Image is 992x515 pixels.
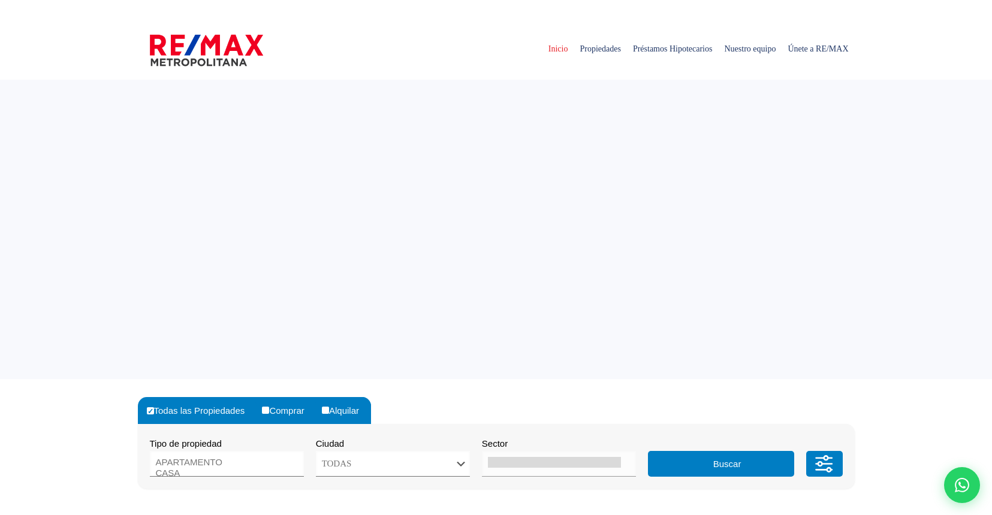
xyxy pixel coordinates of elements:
a: Únete a RE/MAX [782,19,854,79]
span: Sector [482,438,508,449]
img: remax-metropolitana-logo [150,32,263,68]
input: Todas las Propiedades [147,407,154,414]
span: Propiedades [574,31,626,67]
span: Tipo de propiedad [150,438,222,449]
span: Nuestro equipo [718,31,782,67]
option: CASA [156,468,289,478]
label: Todas las Propiedades [144,397,257,424]
a: Inicio [542,19,574,79]
a: RE/MAX Metropolitana [150,19,263,79]
button: Buscar [648,451,794,477]
span: Ciudad [316,438,345,449]
span: Préstamos Hipotecarios [627,31,719,67]
label: Comprar [259,397,316,424]
a: Nuestro equipo [718,19,782,79]
label: Alquilar [319,397,371,424]
a: Préstamos Hipotecarios [627,19,719,79]
a: Propiedades [574,19,626,79]
span: Únete a RE/MAX [782,31,854,67]
input: Alquilar [322,407,329,414]
option: APARTAMENTO [156,457,289,468]
input: Comprar [262,407,269,414]
span: Inicio [542,31,574,67]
